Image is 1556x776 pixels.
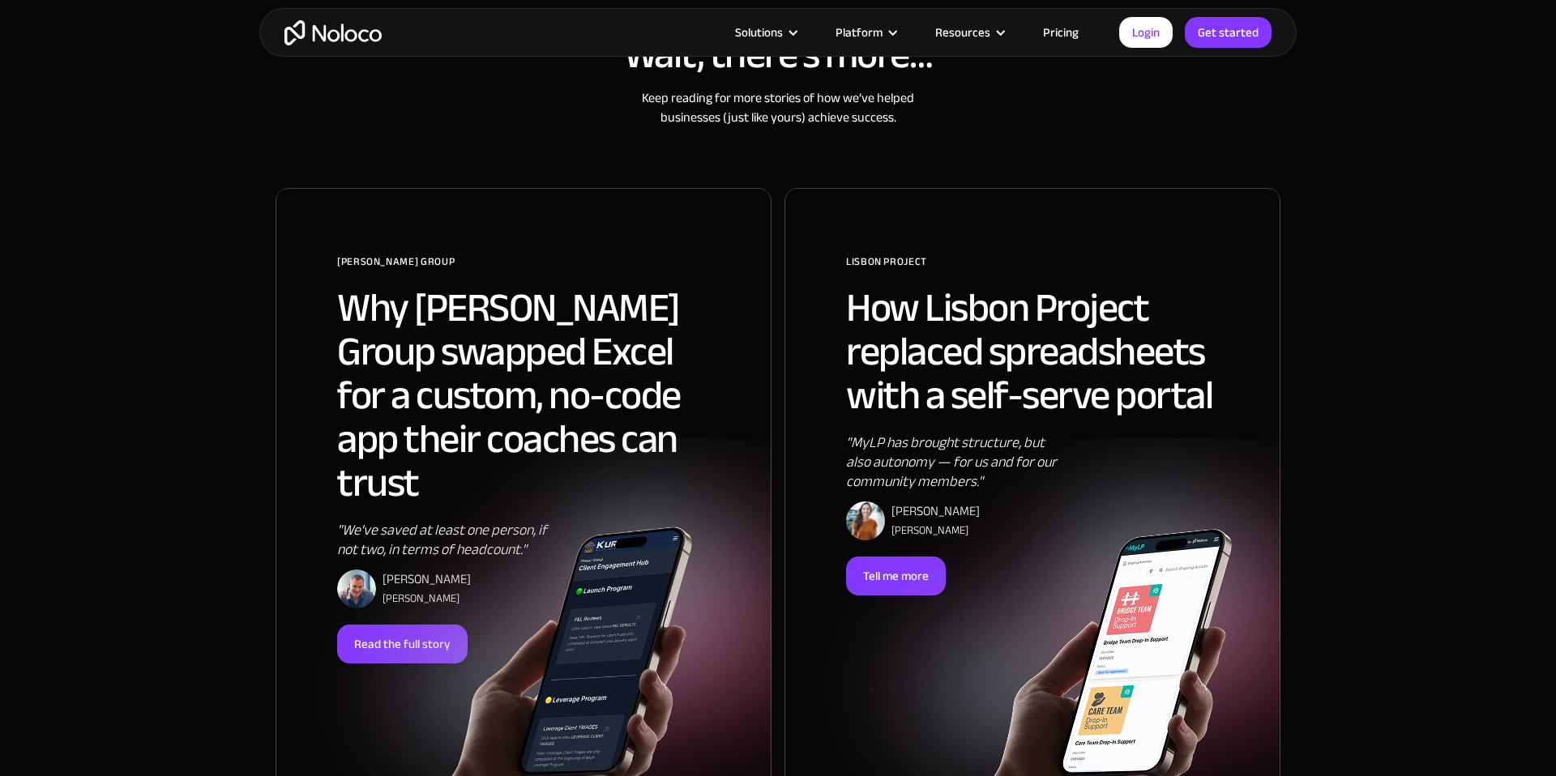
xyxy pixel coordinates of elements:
[846,433,1070,492] div: "MyLP has brought structure, but also autonomy — for us and for our community members."
[836,22,883,43] div: Platform
[715,22,815,43] div: Solutions
[815,22,915,43] div: Platform
[337,249,710,286] div: [PERSON_NAME] Group
[935,22,990,43] div: Resources
[276,88,1280,127] div: Keep reading for more stories of how we’ve helped businesses (just like yours) achieve success.
[735,22,783,43] div: Solutions
[1023,22,1099,43] a: Pricing
[1185,17,1272,48] a: Get started
[1119,17,1173,48] a: Login
[284,20,382,45] a: home
[915,22,1023,43] div: Resources
[846,286,1219,417] h2: How Lisbon Project replaced spreadsheets with a self-serve portal
[846,249,1219,286] div: Lisbon Project
[276,32,1280,76] h2: Wait, there's more…
[337,286,710,505] h2: Why [PERSON_NAME] Group swapped Excel for a custom, no-code app their coaches can trust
